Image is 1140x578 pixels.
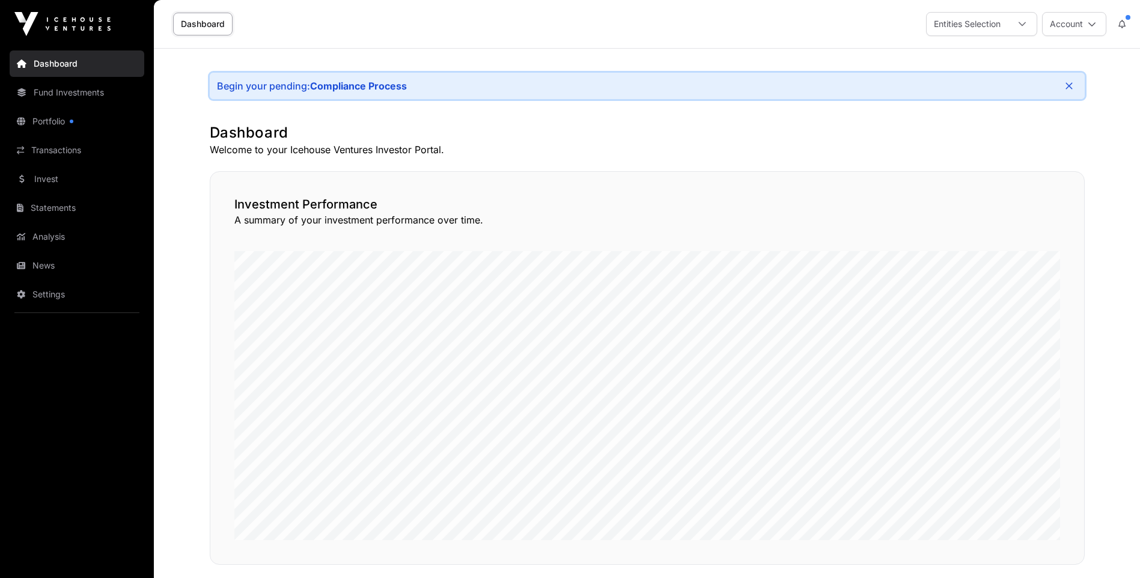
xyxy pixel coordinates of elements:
a: Portfolio [10,108,144,135]
a: Invest [10,166,144,192]
h1: Dashboard [210,123,1085,142]
h2: Investment Performance [234,196,1060,213]
p: Welcome to your Icehouse Ventures Investor Portal. [210,142,1085,157]
div: Entities Selection [927,13,1008,35]
a: Analysis [10,224,144,250]
button: Close [1061,78,1078,94]
a: Fund Investments [10,79,144,106]
a: Compliance Process [310,80,407,92]
div: Begin your pending: [217,80,407,92]
a: Dashboard [173,13,233,35]
a: News [10,252,144,279]
button: Account [1042,12,1106,36]
a: Settings [10,281,144,308]
a: Dashboard [10,50,144,77]
a: Statements [10,195,144,221]
a: Transactions [10,137,144,163]
p: A summary of your investment performance over time. [234,213,1060,227]
img: Icehouse Ventures Logo [14,12,111,36]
